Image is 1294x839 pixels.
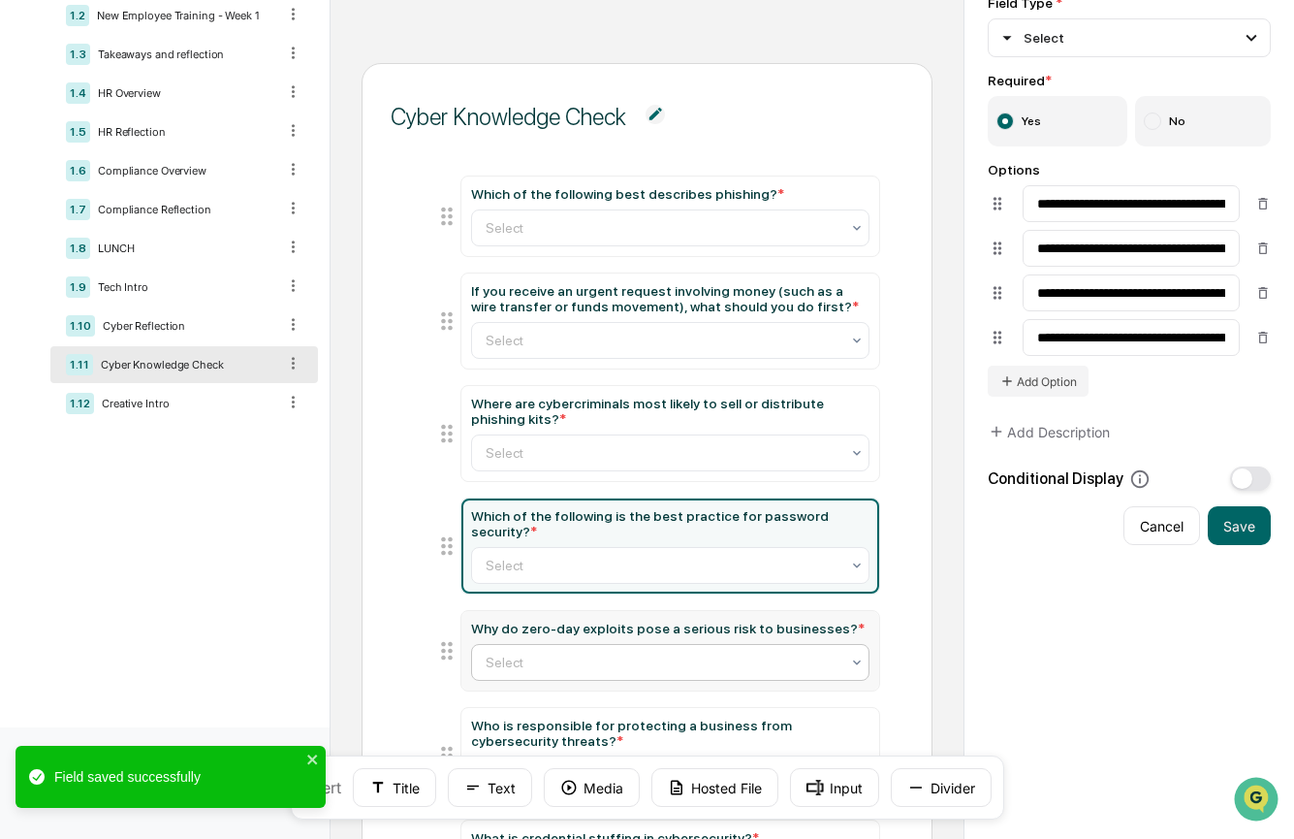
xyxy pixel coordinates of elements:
[90,86,276,100] div: HR Overview
[1135,96,1272,146] label: No
[93,358,276,371] div: Cyber Knowledge Check
[461,274,878,369] div: If you receive an urgent request involving money (such as a wire transfer or funds movement), wha...
[90,125,276,139] div: HR Reflection
[353,768,436,807] button: Title
[89,9,276,22] div: New Employee Training - Week 1
[66,168,245,183] div: We're available if you need us!
[66,354,93,375] div: 1.11
[94,397,276,410] div: Creative Intro
[95,319,276,333] div: Cyber Reflection
[1123,506,1200,545] button: Cancel
[790,768,879,807] button: Input
[461,499,878,594] div: Which of the following is the best practice for password security?*Select
[1208,506,1271,545] button: Save
[160,244,240,264] span: Attestations
[988,412,1110,451] button: Add Description
[988,468,1151,490] div: Conditional Display
[66,121,90,143] div: 1.5
[891,768,992,807] button: Divider
[193,329,235,343] span: Pylon
[996,27,1064,48] div: Select
[471,718,868,749] div: Who is responsible for protecting a business from cybersecurity threats?
[66,44,90,65] div: 1.3
[66,315,95,337] div: 1.10
[141,246,156,262] div: 🗄️
[19,246,35,262] div: 🖐️
[471,283,868,314] div: If you receive an urgent request involving money (such as a wire transfer or funds movement), wha...
[16,746,326,808] div: Field saved successfully
[651,768,778,807] button: Hosted File
[90,280,276,294] div: Tech Intro
[66,160,90,181] div: 1.6
[471,508,868,539] div: Which of the following is the best practice for password security?
[66,393,94,414] div: 1.12
[133,237,248,272] a: 🗄️Attestations
[90,164,276,177] div: Compliance Overview
[988,162,1271,177] div: Options
[66,276,90,298] div: 1.9
[471,621,865,636] div: Why do zero-day exploits pose a serious risk to businesses?
[448,768,532,807] button: Text
[330,154,353,177] button: Start new chat
[646,105,665,124] img: Additional Document Icon
[66,82,90,104] div: 1.4
[471,396,868,427] div: Where are cybercriminals most likely to sell or distribute phishing kits?
[290,756,1003,820] div: Insert
[19,41,353,72] p: How can we help?
[66,238,90,259] div: 1.8
[988,96,1127,146] label: Yes
[12,237,133,272] a: 🖐️Preclearance
[306,752,320,770] button: close
[471,186,784,202] div: Which of the following best describes phishing?
[988,73,1271,88] div: Required
[391,103,626,131] div: Cyber Knowledge Check
[66,199,90,220] div: 1.7
[461,708,878,803] div: Who is responsible for protecting a business from cybersecurity threats?*Select
[544,768,640,807] button: Media
[66,148,318,168] div: Start new chat
[39,281,122,301] span: Data Lookup
[66,5,89,26] div: 1.2
[39,244,125,264] span: Preclearance
[988,366,1089,397] button: Add Option
[19,283,35,299] div: 🔎
[461,177,878,256] div: Which of the following best describes phishing?*Select
[90,242,276,255] div: LUNCH
[461,386,878,481] div: Where are cybercriminals most likely to sell or distribute phishing kits?*Select
[90,203,276,216] div: Compliance Reflection
[19,148,54,183] img: 1746055101610-c473b297-6a78-478c-a979-82029cc54cd1
[90,48,276,61] div: Takeaways and reflection
[137,328,235,343] a: Powered byPylon
[1232,775,1284,827] iframe: Open customer support
[12,274,130,308] a: 🔎Data Lookup
[461,611,878,691] div: Why do zero-day exploits pose a serious risk to businesses?*Select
